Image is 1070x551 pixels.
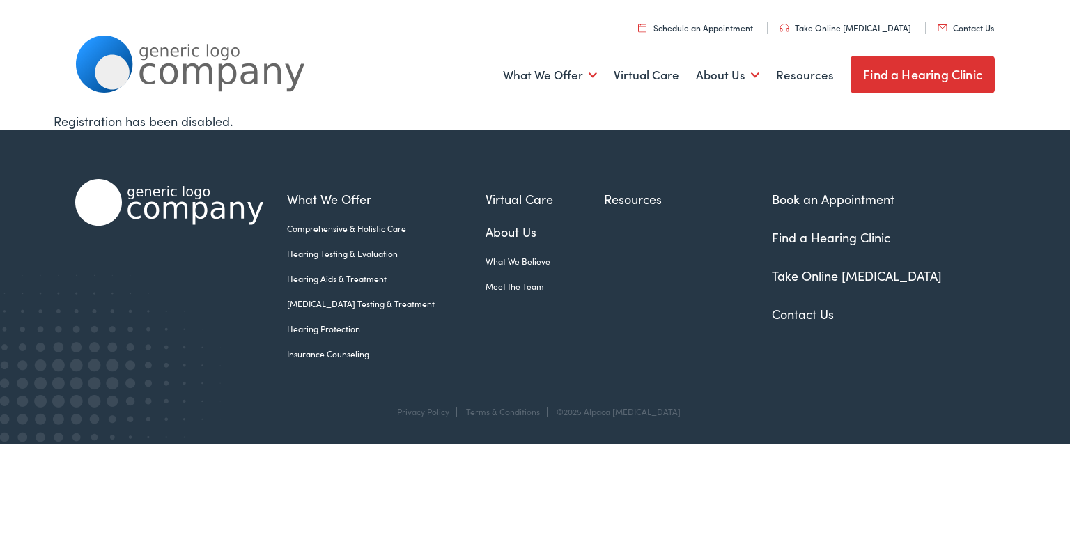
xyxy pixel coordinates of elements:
[638,22,753,33] a: Schedule an Appointment
[772,190,894,208] a: Book an Appointment
[780,22,911,33] a: Take Online [MEDICAL_DATA]
[503,49,597,101] a: What We Offer
[614,49,679,101] a: Virtual Care
[287,222,486,235] a: Comprehensive & Holistic Care
[776,49,834,101] a: Resources
[486,280,604,293] a: Meet the Team
[550,407,681,417] div: ©2025 Alpaca [MEDICAL_DATA]
[486,189,604,208] a: Virtual Care
[938,24,947,31] img: utility icon
[287,272,486,285] a: Hearing Aids & Treatment
[938,22,994,33] a: Contact Us
[772,267,942,284] a: Take Online [MEDICAL_DATA]
[466,405,540,417] a: Terms & Conditions
[287,189,486,208] a: What We Offer
[772,305,834,323] a: Contact Us
[287,297,486,310] a: [MEDICAL_DATA] Testing & Treatment
[75,179,263,226] img: Alpaca Audiology
[54,111,1016,130] div: Registration has been disabled.
[287,323,486,335] a: Hearing Protection
[780,24,789,32] img: utility icon
[486,255,604,267] a: What We Believe
[638,23,646,32] img: utility icon
[696,49,759,101] a: About Us
[851,56,995,93] a: Find a Hearing Clinic
[287,348,486,360] a: Insurance Counseling
[486,222,604,241] a: About Us
[604,189,713,208] a: Resources
[397,405,449,417] a: Privacy Policy
[287,247,486,260] a: Hearing Testing & Evaluation
[772,228,890,246] a: Find a Hearing Clinic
